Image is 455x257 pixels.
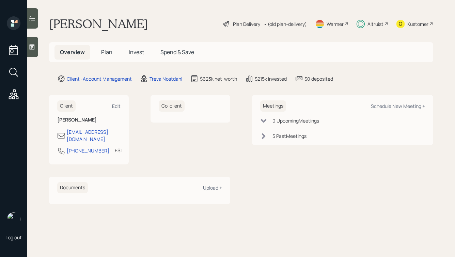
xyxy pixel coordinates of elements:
[57,100,76,112] h6: Client
[115,147,123,154] div: EST
[260,100,286,112] h6: Meetings
[367,20,383,28] div: Altruist
[7,212,20,226] img: hunter_neumayer.jpg
[5,234,22,241] div: Log out
[272,117,319,124] div: 0 Upcoming Meeting s
[407,20,428,28] div: Kustomer
[203,184,222,191] div: Upload +
[200,75,237,82] div: $623k net-worth
[57,182,88,193] h6: Documents
[233,20,260,28] div: Plan Delivery
[112,103,121,109] div: Edit
[371,103,425,109] div: Schedule New Meeting +
[49,16,148,31] h1: [PERSON_NAME]
[264,20,307,28] div: • (old plan-delivery)
[159,100,185,112] h6: Co-client
[67,147,109,154] div: [PHONE_NUMBER]
[67,128,121,143] div: [EMAIL_ADDRESS][DOMAIN_NAME]
[327,20,344,28] div: Warmer
[60,48,85,56] span: Overview
[57,117,121,123] h6: [PERSON_NAME]
[160,48,194,56] span: Spend & Save
[255,75,287,82] div: $215k invested
[67,75,132,82] div: Client · Account Management
[101,48,112,56] span: Plan
[150,75,182,82] div: Treva Nostdahl
[129,48,144,56] span: Invest
[304,75,333,82] div: $0 deposited
[272,132,307,140] div: 5 Past Meeting s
